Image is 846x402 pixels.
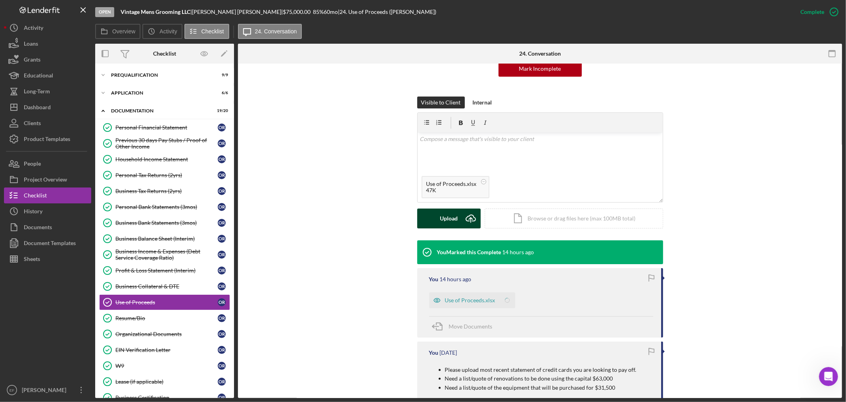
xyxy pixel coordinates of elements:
[76,65,98,73] div: • [DATE]
[4,382,91,398] button: EF[PERSON_NAME]
[4,203,91,219] button: History
[76,153,98,162] div: • [DATE]
[115,137,218,150] div: Previous 30 days Pay Stubs / Proof of Other Income
[24,235,76,253] div: Document Templates
[218,330,226,338] div: O R
[218,219,226,227] div: O R
[76,212,98,220] div: • [DATE]
[99,120,230,135] a: Personal Financial StatementOR
[121,9,192,15] div: |
[218,282,226,290] div: O R
[4,36,91,52] a: Loans
[9,87,25,102] img: Profile image for Christina
[218,203,226,211] div: O R
[473,97,492,108] div: Internal
[214,73,228,77] div: 9 / 9
[24,187,47,205] div: Checklist
[9,116,25,132] img: Profile image for Christina
[28,36,53,44] div: Lenderfit
[139,3,153,17] div: Close
[4,83,91,99] a: Long-Term
[218,346,226,354] div: O R
[115,188,218,194] div: Business Tax Returns (2yrs)
[9,234,25,249] img: Profile image for Allison
[99,310,230,326] a: Resume/BioOR
[4,156,91,172] button: People
[440,276,472,282] time: 2025-08-17 14:08
[4,99,91,115] a: Dashboard
[142,24,182,39] button: Activity
[28,242,74,250] div: [PERSON_NAME]
[800,4,824,20] div: Complete
[111,73,208,77] div: Prequalification
[76,124,98,132] div: • [DATE]
[76,183,98,191] div: • [DATE]
[99,151,230,167] a: Household Income StatementOR
[503,249,534,255] time: 2025-08-17 14:09
[4,52,91,68] a: Grants
[469,97,496,108] button: Internal
[159,28,177,35] label: Activity
[4,219,91,235] button: Documents
[24,36,38,54] div: Loans
[449,323,493,330] span: Move Documents
[218,251,226,259] div: O R
[115,394,218,401] div: Business Certification
[429,350,439,356] div: You
[218,362,226,370] div: O R
[218,235,226,243] div: O R
[4,20,91,36] button: Activity
[283,9,313,15] div: $75,000.00
[429,292,515,308] button: Use of Proceeds.xlsx
[426,187,477,193] div: 47K
[28,183,74,191] div: [PERSON_NAME]
[255,28,297,35] label: 24. Conversation
[4,251,91,267] button: Sheets
[99,135,230,151] a: Previous 30 days Pay Stubs / Proof of Other IncomeOR
[4,172,91,187] button: Project Overview
[218,139,226,147] div: O R
[437,249,501,255] div: You Marked this Complete
[24,99,51,117] div: Dashboard
[115,236,218,242] div: Business Balance Sheet (Interim)
[417,209,481,228] button: Upload
[421,97,461,108] div: Visible to Client
[115,172,218,178] div: Personal Tax Returns (2yrs)
[429,276,439,282] div: You
[9,145,25,161] img: Profile image for Allison
[519,50,561,57] div: 24. Conversation
[99,199,230,215] a: Personal Bank Statements (3mos)OR
[99,374,230,390] a: Lease (if applicable)OR
[24,251,40,269] div: Sheets
[445,365,637,374] p: Please upload most recent statement of credit cards you are looking to pay off.
[4,68,91,83] a: Educational
[519,61,561,77] div: Mark Incomplete
[153,50,176,57] div: Checklist
[9,57,25,73] img: Profile image for Christina
[95,7,114,17] div: Open
[218,298,226,306] div: O R
[99,278,230,294] a: Business Collateral & DTEOR
[55,36,81,44] div: • 14h ago
[115,283,218,290] div: Business Collateral & DTE
[792,4,842,20] button: Complete
[59,4,102,17] h1: Messages
[499,61,582,77] button: Mark Incomplete
[115,315,218,321] div: Resume/Bio
[115,331,218,337] div: Organizational Documents
[9,28,25,44] img: Profile image for Christina
[99,294,230,310] a: Use of ProceedsOR
[111,108,208,113] div: Documentation
[819,367,838,386] iframe: Intercom live chat
[4,131,91,147] button: Product Templates
[445,383,637,392] p: Need a list/quote of the equipment that will be purchased for $31,500
[28,28,176,35] span: One of our teammates will reply as soon as they can.
[214,91,228,95] div: 6 / 6
[115,124,218,131] div: Personal Financial Statement
[99,263,230,278] a: Profit & Loss Statement (Interim)OR
[4,187,91,203] button: Checklist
